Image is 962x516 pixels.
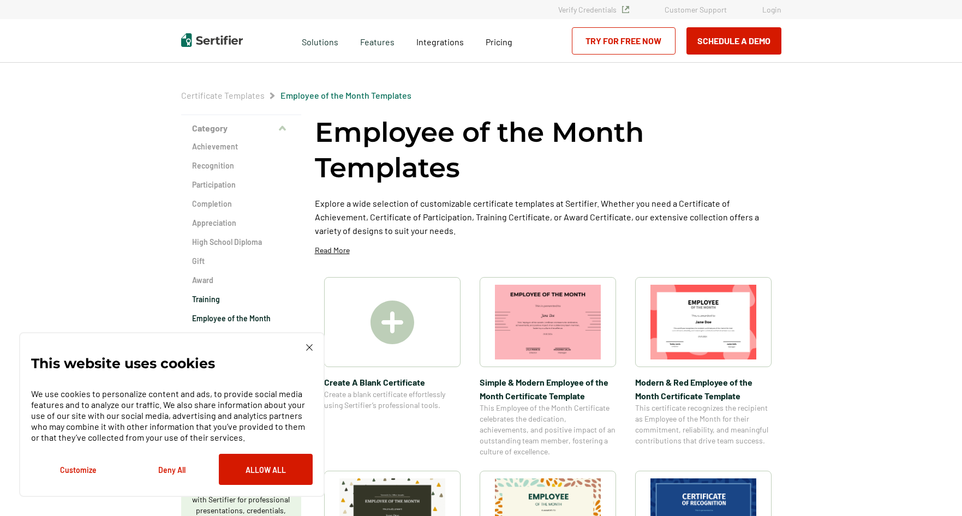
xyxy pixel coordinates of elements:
span: Create A Blank Certificate [324,375,461,389]
a: Participation [192,179,290,190]
p: This website uses cookies [31,358,215,369]
span: Integrations [416,37,464,47]
span: Pricing [486,37,512,47]
a: Integrations [416,34,464,47]
img: Simple & Modern Employee of the Month Certificate Template [495,285,601,359]
a: Appreciation [192,218,290,229]
a: Customer Support [665,5,727,14]
iframe: Chat Widget [907,464,962,516]
span: Solutions [302,34,338,47]
button: Customize [31,454,125,485]
a: Verify Credentials [558,5,629,14]
span: Certificate Templates [181,90,265,101]
a: Achievement [192,141,290,152]
a: Try for Free Now [572,27,676,55]
span: Features [360,34,395,47]
span: Simple & Modern Employee of the Month Certificate Template [480,375,616,403]
a: Gift [192,256,290,267]
p: Explore a wide selection of customizable certificate templates at Sertifier. Whether you need a C... [315,196,781,237]
img: Modern & Red Employee of the Month Certificate Template [650,285,756,359]
a: Modern & Red Employee of the Month Certificate TemplateModern & Red Employee of the Month Certifi... [635,277,772,457]
img: Create A Blank Certificate [371,301,414,344]
div: Category [181,141,301,333]
span: Employee of the Month Templates [280,90,411,101]
a: Employee of the Month Templates [280,90,411,100]
span: This Employee of the Month Certificate celebrates the dedication, achievements, and positive impa... [480,403,616,457]
a: Award [192,275,290,286]
div: Breadcrumb [181,90,411,101]
h1: Employee of the Month Templates [315,115,781,185]
span: Modern & Red Employee of the Month Certificate Template [635,375,772,403]
span: This certificate recognizes the recipient as Employee of the Month for their commitment, reliabil... [635,403,772,446]
img: Cookie Popup Close [306,344,313,351]
img: Sertifier | Digital Credentialing Platform [181,33,243,47]
span: Create a blank certificate effortlessly using Sertifier’s professional tools. [324,389,461,411]
button: Allow All [219,454,313,485]
p: Read More [315,245,350,256]
a: Certificate Templates [181,90,265,100]
a: Recognition [192,160,290,171]
a: Login [762,5,781,14]
img: Verified [622,6,629,13]
button: Schedule a Demo [686,27,781,55]
button: Category [181,115,301,141]
a: Training [192,294,290,305]
a: Employee of the Month [192,313,290,324]
p: We use cookies to personalize content and ads, to provide social media features and to analyze ou... [31,388,313,443]
a: Simple & Modern Employee of the Month Certificate TemplateSimple & Modern Employee of the Month C... [480,277,616,457]
a: Completion [192,199,290,209]
button: Deny All [125,454,219,485]
a: High School Diploma [192,237,290,248]
a: Pricing [486,34,512,47]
